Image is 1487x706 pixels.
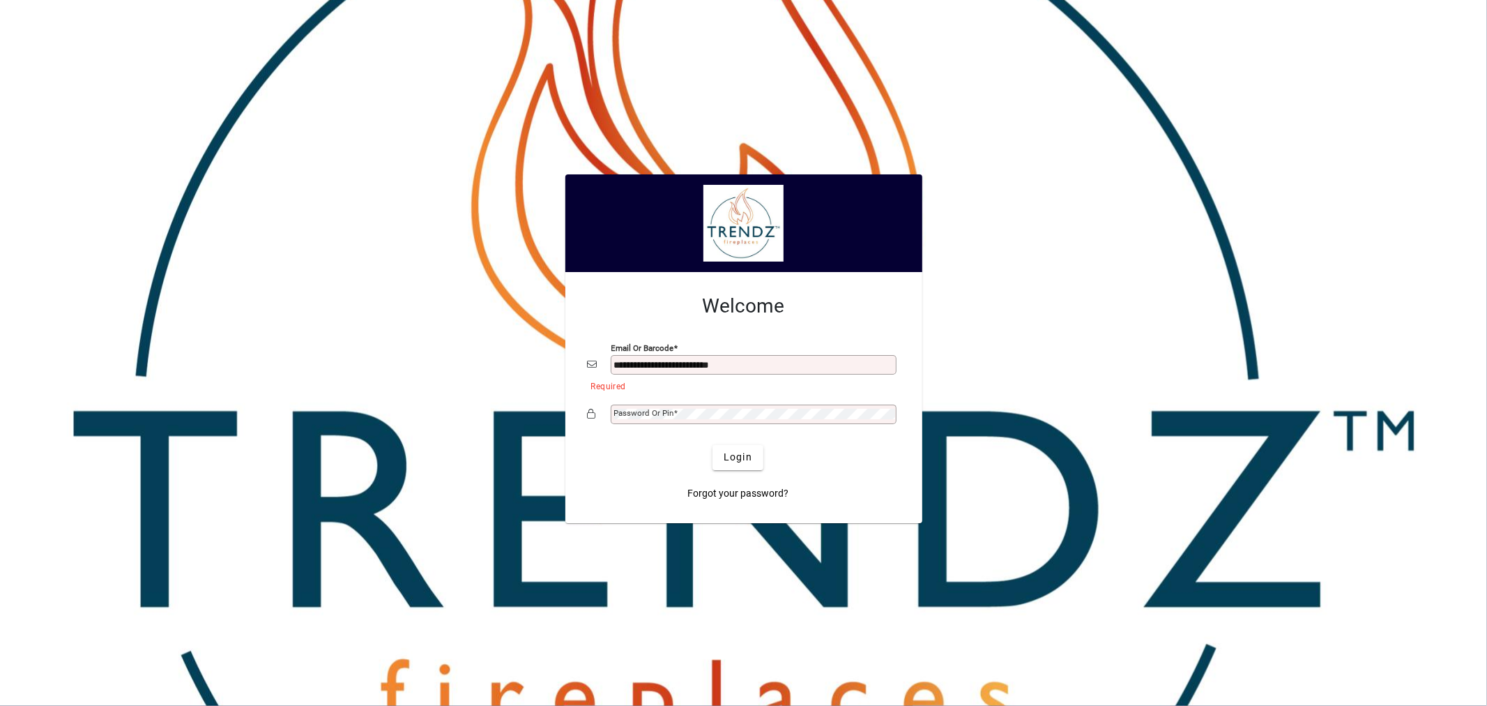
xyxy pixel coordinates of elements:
span: Forgot your password? [687,486,788,501]
a: Forgot your password? [682,481,794,506]
mat-label: Email or Barcode [611,343,674,352]
button: Login [712,445,763,470]
mat-error: Required [591,378,889,393]
mat-label: Password or Pin [614,408,674,418]
span: Login [724,450,752,465]
h2: Welcome [588,294,900,318]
